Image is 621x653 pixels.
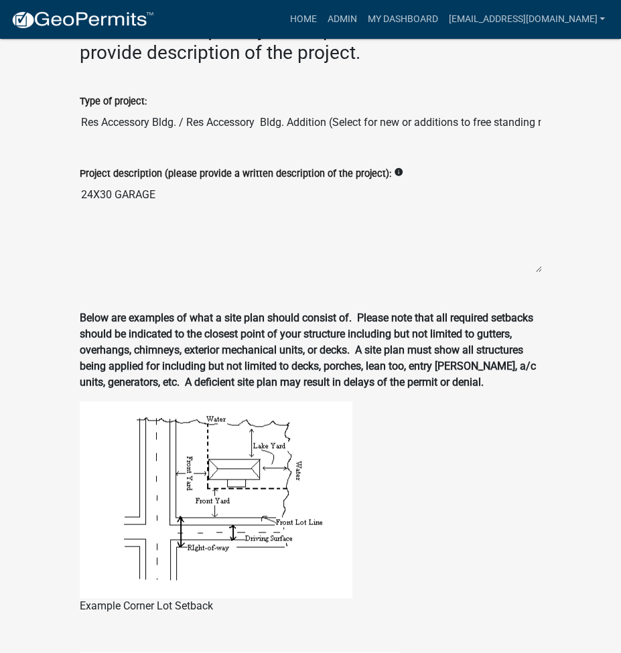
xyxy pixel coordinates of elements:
[80,97,147,106] label: Type of project:
[394,167,403,177] i: info
[80,182,542,273] textarea: 24X30 GARAGE
[80,19,542,64] h3: This section requires you to upload documents and provide description of the project.
[322,7,362,32] a: Admin
[443,7,610,32] a: [EMAIL_ADDRESS][DOMAIN_NAME]
[80,598,542,614] figcaption: Example Corner Lot Setback
[284,7,322,32] a: Home
[80,401,352,598] img: setback_pics_0d8a7f15-9ebf-4ded-b16f-9bfdafe9c13f.bmp
[80,169,391,179] label: Project description (please provide a written description of the project):
[80,311,536,388] strong: Below are examples of what a site plan should consist of. Please note that all required setbacks ...
[362,7,443,32] a: My Dashboard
